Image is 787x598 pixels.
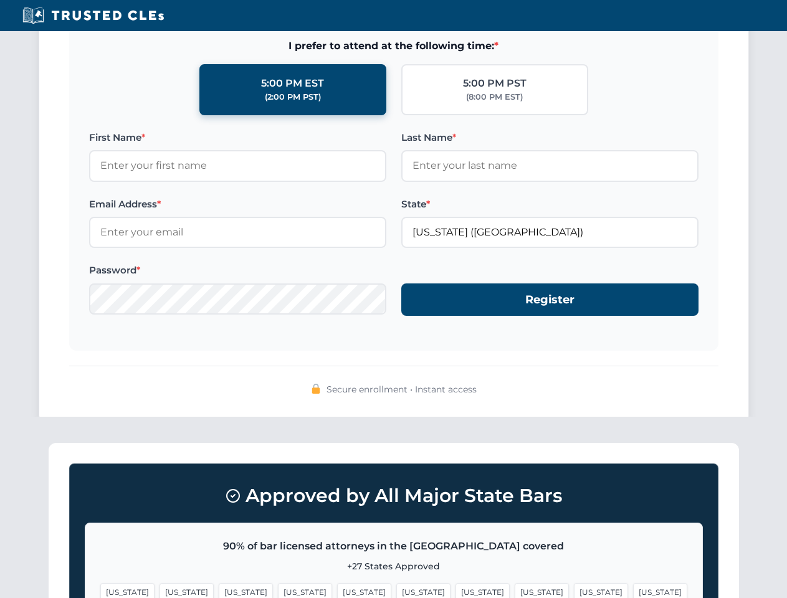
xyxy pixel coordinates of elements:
[89,217,386,248] input: Enter your email
[463,75,527,92] div: 5:00 PM PST
[89,130,386,145] label: First Name
[89,38,699,54] span: I prefer to attend at the following time:
[401,150,699,181] input: Enter your last name
[89,197,386,212] label: Email Address
[311,384,321,394] img: 🔒
[401,130,699,145] label: Last Name
[466,91,523,103] div: (8:00 PM EST)
[401,197,699,212] label: State
[327,382,477,396] span: Secure enrollment • Instant access
[261,75,324,92] div: 5:00 PM EST
[89,263,386,278] label: Password
[100,559,687,573] p: +27 States Approved
[89,150,386,181] input: Enter your first name
[265,91,321,103] div: (2:00 PM PST)
[19,6,168,25] img: Trusted CLEs
[401,217,699,248] input: Louisiana (LA)
[401,283,699,316] button: Register
[85,479,703,513] h3: Approved by All Major State Bars
[100,538,687,554] p: 90% of bar licensed attorneys in the [GEOGRAPHIC_DATA] covered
